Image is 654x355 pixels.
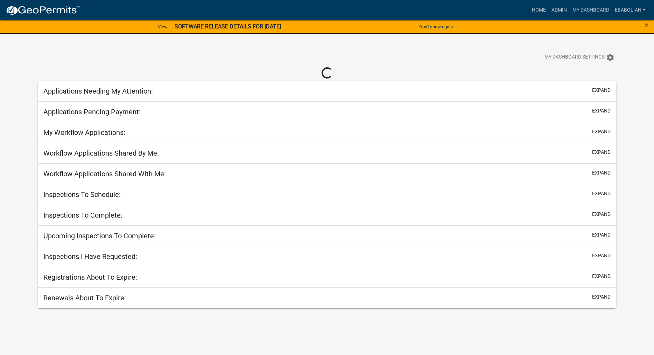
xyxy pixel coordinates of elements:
[43,108,141,116] h5: Applications Pending Payment:
[644,21,649,29] button: Close
[43,294,126,302] h5: Renewals About To Expire:
[43,149,159,157] h5: Workflow Applications Shared By Me:
[43,211,122,219] h5: Inspections To Complete:
[592,190,611,197] button: expand
[592,273,611,280] button: expand
[43,87,153,95] h5: Applications Needing My Attention:
[43,128,125,137] h5: My Workflow Applications:
[592,293,611,301] button: expand
[175,23,281,30] strong: SOFTWARE RELEASE DETAILS FOR [DATE]
[592,87,611,94] button: expand
[592,149,611,156] button: expand
[416,21,456,33] button: Don't show again
[43,232,156,240] h5: Upcoming Inspections To Complete:
[155,21,170,33] a: View
[43,190,121,199] h5: Inspections To Schedule:
[570,4,612,17] a: My Dashboard
[592,211,611,218] button: expand
[544,53,605,62] span: My Dashboard Settings
[529,4,549,17] a: Home
[612,4,648,17] a: ebabolian
[592,252,611,259] button: expand
[43,170,166,178] h5: Workflow Applications Shared With Me:
[592,107,611,115] button: expand
[644,20,649,30] span: ×
[43,252,137,261] h5: Inspections I Have Requested:
[592,169,611,177] button: expand
[549,4,570,17] a: Admin
[43,273,137,281] h5: Registrations About To Expire:
[592,128,611,135] button: expand
[592,231,611,239] button: expand
[539,50,620,64] button: My Dashboard Settingssettings
[606,53,614,62] i: settings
